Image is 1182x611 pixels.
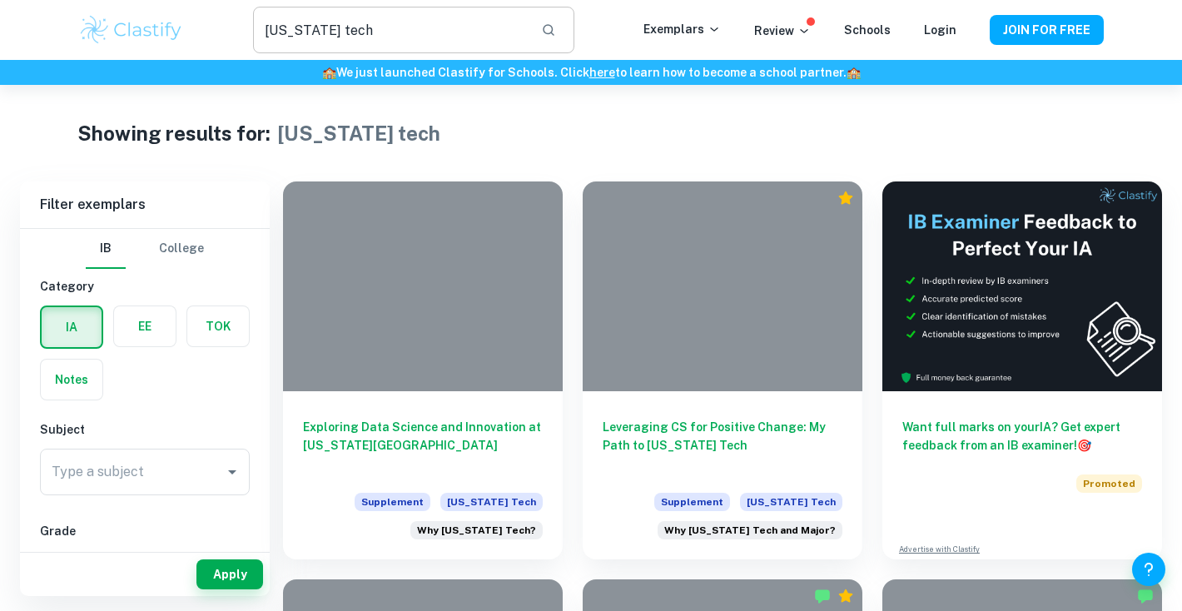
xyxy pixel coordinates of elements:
[754,22,811,40] p: Review
[253,7,528,53] input: Search for any exemplars...
[924,23,956,37] a: Login
[643,20,721,38] p: Exemplars
[322,66,336,79] span: 🏫
[844,23,891,37] a: Schools
[3,63,1179,82] h6: We just launched Clastify for Schools. Click to learn how to become a school partner.
[78,13,184,47] img: Clastify logo
[847,66,861,79] span: 🏫
[589,66,615,79] a: here
[1132,553,1165,586] button: Help and Feedback
[990,15,1104,45] button: JOIN FOR FREE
